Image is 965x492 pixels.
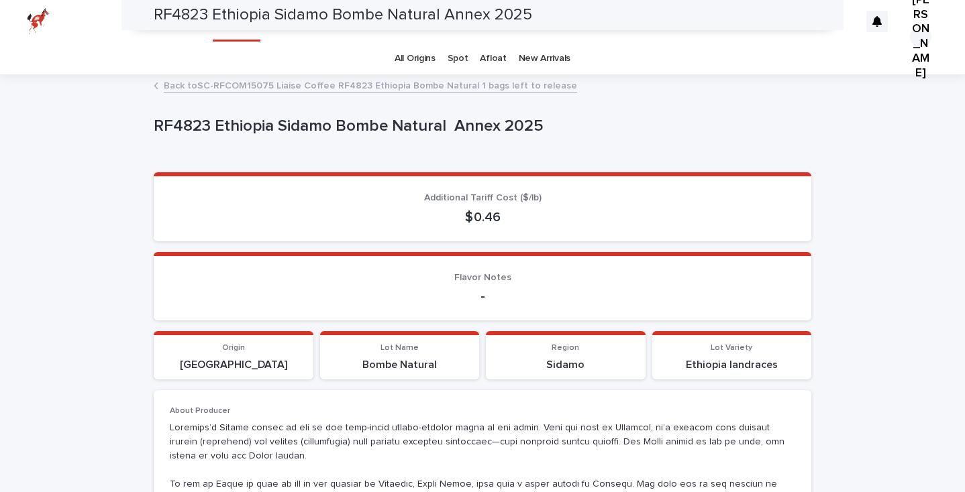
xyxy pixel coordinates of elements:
a: All Origins [395,43,436,74]
p: Sidamo [494,359,638,371]
span: Lot Name [380,344,419,352]
span: Additional Tariff Cost ($/lb) [424,193,542,202]
img: zttTXibQQrCfv9chImQE [27,8,50,35]
p: - [170,288,795,304]
a: Afloat [480,43,506,74]
p: Ethiopia landraces [660,359,804,371]
p: $ 0.46 [170,209,795,225]
span: About Producer [170,407,230,415]
div: [PERSON_NAME] [910,26,931,48]
a: Spot [448,43,468,74]
p: [GEOGRAPHIC_DATA] [162,359,305,371]
span: Flavor Notes [454,273,511,282]
a: Back toSC-RFCOM15075 Liaise Coffee RF4823 Ethiopia Bombe Natural 1 bags left to release [164,77,577,93]
p: RF4823 Ethiopia Sidamo Bombe Natural Annex 2025 [154,117,806,136]
a: New Arrivals [519,43,570,74]
span: Lot Variety [711,344,752,352]
span: Region [552,344,579,352]
span: Origin [222,344,245,352]
p: Bombe Natural [328,359,472,371]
